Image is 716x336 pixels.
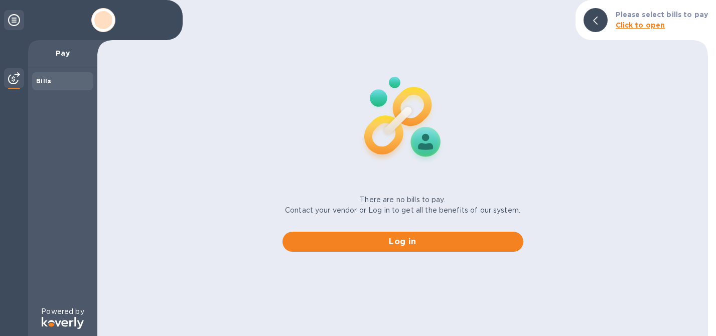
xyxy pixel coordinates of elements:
[616,11,708,19] b: Please select bills to pay
[41,306,84,317] p: Powered by
[36,48,89,58] p: Pay
[42,317,84,329] img: Logo
[616,21,665,29] b: Click to open
[285,195,520,216] p: There are no bills to pay. Contact your vendor or Log in to get all the benefits of our system.
[291,236,515,248] span: Log in
[36,77,51,85] b: Bills
[282,232,523,252] button: Log in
